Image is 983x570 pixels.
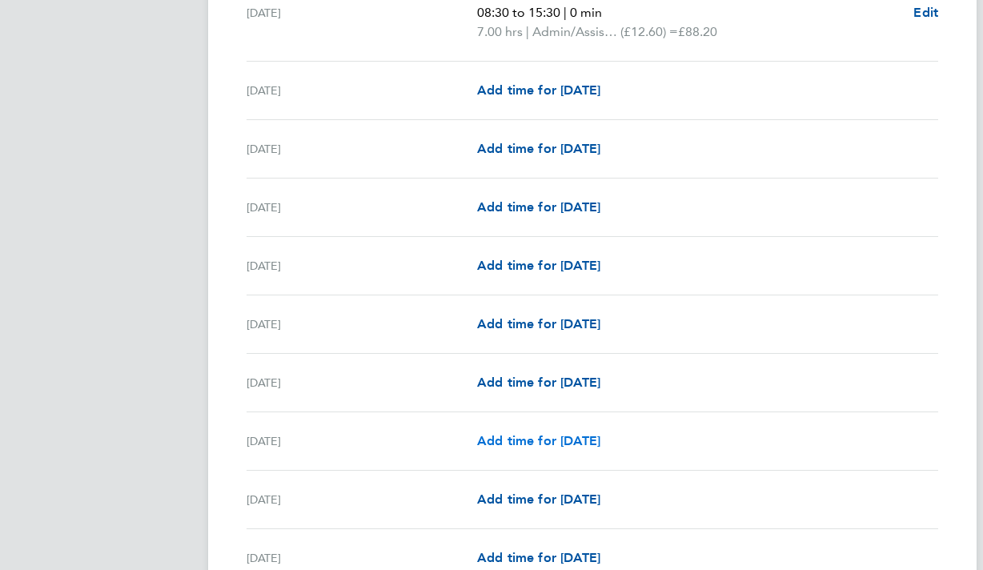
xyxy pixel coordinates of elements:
[532,22,620,42] span: Admin/Assistant Coach Rate
[564,5,567,20] span: |
[247,490,477,509] div: [DATE]
[477,316,600,331] span: Add time for [DATE]
[477,492,600,507] span: Add time for [DATE]
[913,5,938,20] span: Edit
[477,256,600,275] a: Add time for [DATE]
[247,373,477,392] div: [DATE]
[477,139,600,159] a: Add time for [DATE]
[477,141,600,156] span: Add time for [DATE]
[477,548,600,568] a: Add time for [DATE]
[477,82,600,98] span: Add time for [DATE]
[620,24,678,39] span: (£12.60) =
[477,81,600,100] a: Add time for [DATE]
[913,3,938,22] a: Edit
[477,375,600,390] span: Add time for [DATE]
[247,3,477,42] div: [DATE]
[247,81,477,100] div: [DATE]
[477,5,560,20] span: 08:30 to 15:30
[526,24,529,39] span: |
[477,258,600,273] span: Add time for [DATE]
[247,548,477,568] div: [DATE]
[477,432,600,451] a: Add time for [DATE]
[247,432,477,451] div: [DATE]
[477,373,600,392] a: Add time for [DATE]
[477,433,600,448] span: Add time for [DATE]
[477,24,523,39] span: 7.00 hrs
[477,490,600,509] a: Add time for [DATE]
[247,139,477,159] div: [DATE]
[247,256,477,275] div: [DATE]
[477,550,600,565] span: Add time for [DATE]
[477,198,600,217] a: Add time for [DATE]
[570,5,602,20] span: 0 min
[477,315,600,334] a: Add time for [DATE]
[247,315,477,334] div: [DATE]
[247,198,477,217] div: [DATE]
[678,24,717,39] span: £88.20
[477,199,600,215] span: Add time for [DATE]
